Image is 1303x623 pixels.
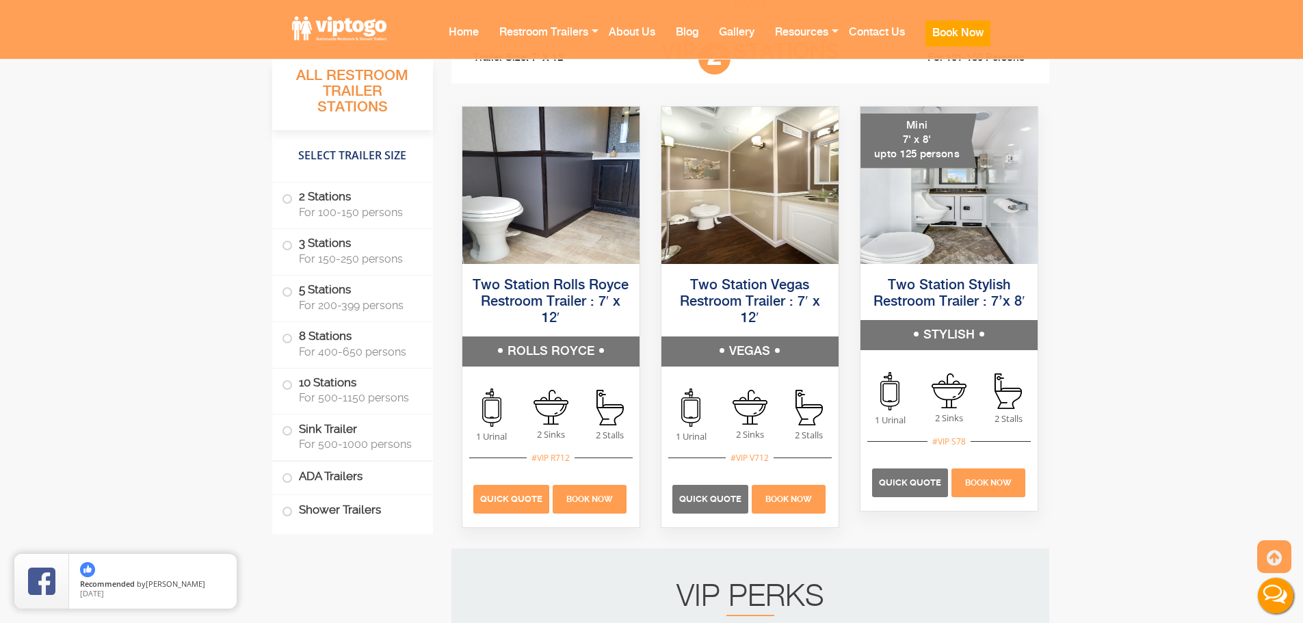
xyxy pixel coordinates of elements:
[720,428,779,441] span: 2 Sinks
[839,14,915,68] a: Contact Us
[780,429,839,442] span: 2 Stalls
[681,388,700,427] img: an icon of urinal
[927,435,971,448] div: #VIP S78
[979,412,1038,425] span: 2 Stalls
[521,428,580,441] span: 2 Sinks
[282,276,423,318] label: 5 Stations
[462,430,521,443] span: 1 Urinal
[873,278,1025,309] a: Two Station Stylish Restroom Trailer : 7’x 8′
[709,14,765,68] a: Gallery
[860,414,919,427] span: 1 Urinal
[672,492,750,504] a: Quick Quote
[860,114,977,168] div: Mini 7' x 8' upto 125 persons
[566,494,613,504] span: Book Now
[462,107,640,264] img: Side view of two station restroom trailer with separate doors for males and females
[1248,568,1303,623] button: Live Chat
[482,388,501,427] img: an icon of urinal
[272,136,433,176] h4: Select Trailer Size
[750,492,828,504] a: Book Now
[80,562,95,577] img: thumbs up icon
[282,462,423,491] label: ADA Trailers
[473,492,551,504] a: Quick Quote
[462,336,640,367] h5: ROLLS ROYCE
[299,391,417,404] span: For 500-1150 persons
[299,206,417,219] span: For 100-150 persons
[299,345,417,358] span: For 400-650 persons
[965,478,1012,488] span: Book Now
[860,320,1038,350] h5: STYLISH
[765,14,839,68] a: Resources
[598,14,666,68] a: About Us
[661,336,839,367] h5: VEGAS
[666,14,709,68] a: Blog
[661,107,839,264] img: Side view of two station restroom trailer with separate doors for males and females
[438,14,489,68] a: Home
[925,21,990,47] button: Book Now
[879,477,941,488] span: Quick Quote
[299,438,417,451] span: For 500-1000 persons
[932,373,966,408] img: an icon of sink
[527,451,575,464] div: #VIP R712
[299,252,417,265] span: For 150-250 persons
[480,494,542,504] span: Quick Quote
[80,588,104,598] span: [DATE]
[534,390,568,425] img: an icon of sink
[272,64,433,130] h3: All Restroom Trailer Stations
[473,278,629,326] a: Two Station Rolls Royce Restroom Trailer : 7′ x 12′
[596,390,624,425] img: an icon of stall
[661,430,720,443] span: 1 Urinal
[726,451,774,464] div: #VIP V712
[479,583,1022,616] h2: VIP PERKS
[80,579,135,589] span: Recommended
[995,373,1022,409] img: an icon of stall
[920,412,979,425] span: 2 Sinks
[765,494,812,504] span: Book Now
[860,107,1038,264] img: A mini restroom trailer with two separate stations and separate doors for males and females
[580,429,639,442] span: 2 Stalls
[282,495,423,525] label: Shower Trailers
[282,183,423,225] label: 2 Stations
[880,372,899,410] img: an icon of urinal
[299,299,417,312] span: For 200-399 persons
[733,390,767,425] img: an icon of sink
[915,14,1001,76] a: Book Now
[282,368,423,410] label: 10 Stations
[679,494,741,504] span: Quick Quote
[282,322,423,364] label: 8 Stations
[795,390,823,425] img: an icon of stall
[282,414,423,457] label: Sink Trailer
[872,475,949,488] a: Quick Quote
[146,579,205,589] span: [PERSON_NAME]
[80,580,226,589] span: by
[282,229,423,271] label: 3 Stations
[489,14,598,68] a: Restroom Trailers
[680,278,819,326] a: Two Station Vegas Restroom Trailer : 7′ x 12′
[551,492,628,504] a: Book Now
[28,568,55,595] img: Review Rating
[949,475,1027,488] a: Book Now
